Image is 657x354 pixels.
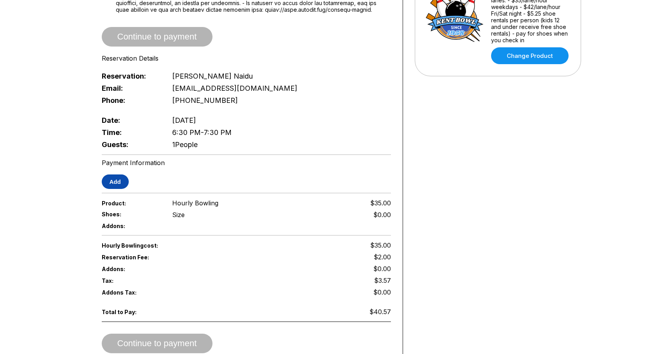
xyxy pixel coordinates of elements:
[102,254,247,261] span: Reservation Fee:
[172,84,297,92] span: [EMAIL_ADDRESS][DOMAIN_NAME]
[373,211,391,219] div: $0.00
[102,242,247,249] span: Hourly Bowling cost:
[102,116,160,124] span: Date:
[172,72,253,80] span: [PERSON_NAME] Naidu
[373,288,391,296] span: $0.00
[102,54,391,62] div: Reservation Details
[374,277,391,284] span: $3.57
[102,96,160,104] span: Phone:
[102,277,160,284] span: Tax:
[370,241,391,249] span: $35.00
[374,253,391,261] span: $2.00
[102,159,391,167] div: Payment Information
[373,265,391,273] span: $0.00
[370,199,391,207] span: $35.00
[369,308,391,316] span: $40.57
[102,72,160,80] span: Reservation:
[102,266,160,272] span: Addons:
[102,211,160,217] span: Shoes:
[172,140,198,149] span: 1 People
[102,140,160,149] span: Guests:
[172,211,185,219] div: Size
[102,289,160,296] span: Addons Tax:
[172,96,238,104] span: [PHONE_NUMBER]
[102,174,129,189] button: Add
[172,128,232,137] span: 6:30 PM - 7:30 PM
[102,128,160,137] span: Time:
[172,199,218,207] span: Hourly Bowling
[491,47,569,64] a: Change Product
[102,223,160,229] span: Addons:
[102,309,160,315] span: Total to Pay:
[172,116,196,124] span: [DATE]
[102,84,160,92] span: Email:
[102,200,160,207] span: Product:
